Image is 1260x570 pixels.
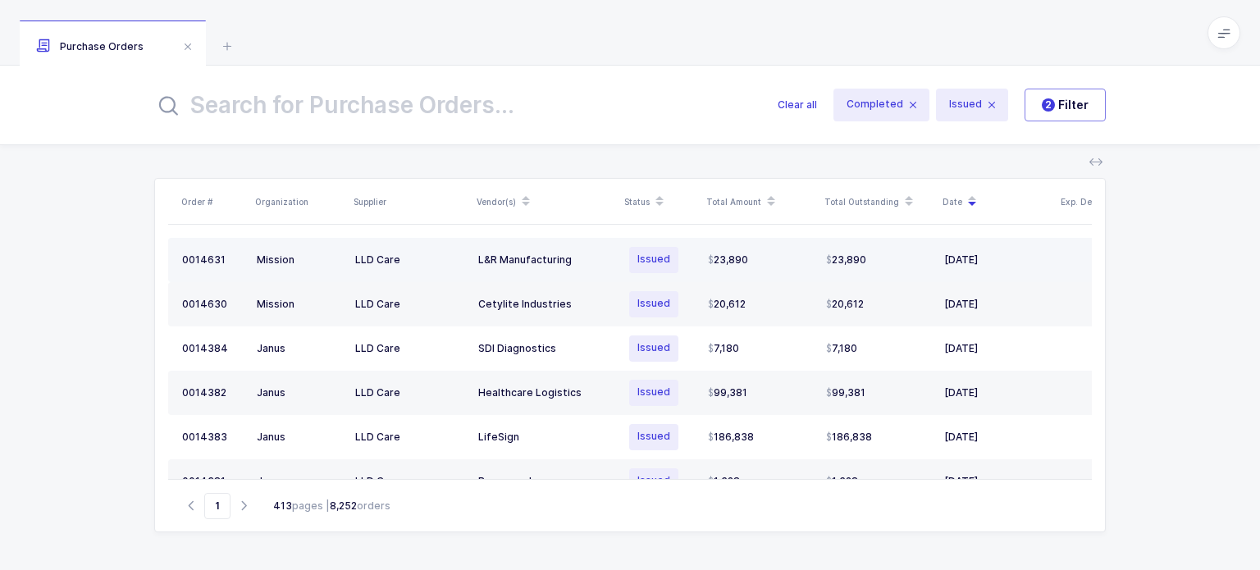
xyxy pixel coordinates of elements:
span: Purchase Orders [36,40,144,52]
div: Mission [257,253,342,267]
div: Cetylite Industries [478,298,613,311]
b: 413 [273,499,292,512]
div: [DATE] [944,342,1049,355]
sup: 2 [1042,98,1055,112]
span: 186,838 [708,431,754,444]
div: LifeSign [478,431,613,444]
div: L&R Manufacturing [478,253,613,267]
span: Go to [204,493,231,519]
button: Clear all [778,85,817,125]
div: Janus [257,342,342,355]
div: [DATE] [944,386,1049,399]
div: Janus [257,386,342,399]
div: [DATE] [944,298,1049,311]
div: Supplier [354,195,467,208]
span: Issued [629,468,678,495]
button: 2Filter [1025,89,1106,121]
span: Clear all [778,97,817,113]
div: LLD Care [355,253,465,267]
span: Filter [1042,97,1089,113]
span: 20,612 [708,298,746,311]
div: Total Outstanding [824,188,933,216]
div: Brownmed [478,475,613,488]
div: pages | orders [273,499,390,513]
span: 186,838 [826,431,872,444]
a: 0014383 [182,431,244,444]
span: 7,180 [826,342,857,355]
div: Mission [257,298,342,311]
span: 23,890 [708,253,748,267]
div: Janus [257,475,342,488]
a: 0014381 [182,475,244,488]
div: SDI Diagnostics [478,342,613,355]
div: [DATE] [944,475,1049,488]
span: Issued [629,335,678,362]
span: Completed [833,89,929,121]
div: [DATE] [944,253,1049,267]
div: LLD Care [355,342,465,355]
span: Issued [629,291,678,317]
span: 99,381 [826,386,865,399]
span: Issued [629,424,678,450]
div: Exp. Delivery Date [1061,188,1169,216]
span: 1,628 [826,475,858,488]
span: 23,890 [826,253,866,267]
a: 0014384 [182,342,244,355]
span: 7,180 [708,342,739,355]
div: Janus [257,431,342,444]
b: 8,252 [330,499,357,512]
div: LLD Care [355,298,465,311]
div: Total Amount [706,188,815,216]
a: 0014382 [182,386,244,399]
span: 99,381 [708,386,747,399]
div: LLD Care [355,475,465,488]
div: Vendor(s) [477,188,614,216]
div: Status [624,188,696,216]
span: Issued [629,247,678,273]
div: Healthcare Logistics [478,386,613,399]
input: Search for Purchase Orders... [154,85,758,125]
div: Organization [255,195,344,208]
a: 0014630 [182,298,244,311]
a: 0014631 [182,253,244,267]
span: 1,628 [708,475,740,488]
span: Issued [629,380,678,406]
div: LLD Care [355,431,465,444]
div: Order # [181,195,245,208]
span: Issued [936,89,1008,121]
div: Date [943,188,1051,216]
div: LLD Care [355,386,465,399]
div: [DATE] [944,431,1049,444]
span: 20,612 [826,298,864,311]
